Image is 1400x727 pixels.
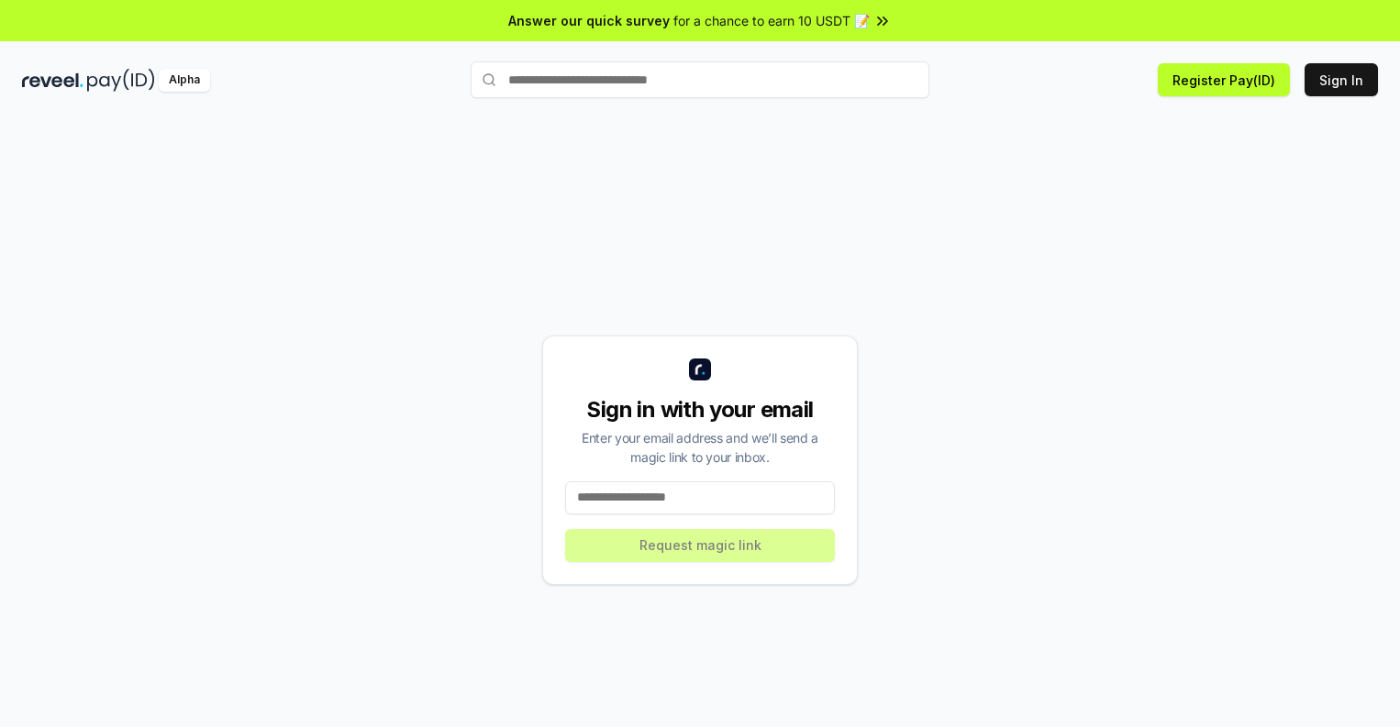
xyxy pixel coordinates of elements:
div: Alpha [159,69,210,92]
img: reveel_dark [22,69,83,92]
span: for a chance to earn 10 USDT 📝 [673,11,870,30]
button: Sign In [1305,63,1378,96]
div: Enter your email address and we’ll send a magic link to your inbox. [565,428,835,467]
div: Sign in with your email [565,395,835,424]
button: Register Pay(ID) [1158,63,1290,96]
img: logo_small [689,358,711,380]
img: pay_id [87,69,155,92]
span: Answer our quick survey [508,11,670,30]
